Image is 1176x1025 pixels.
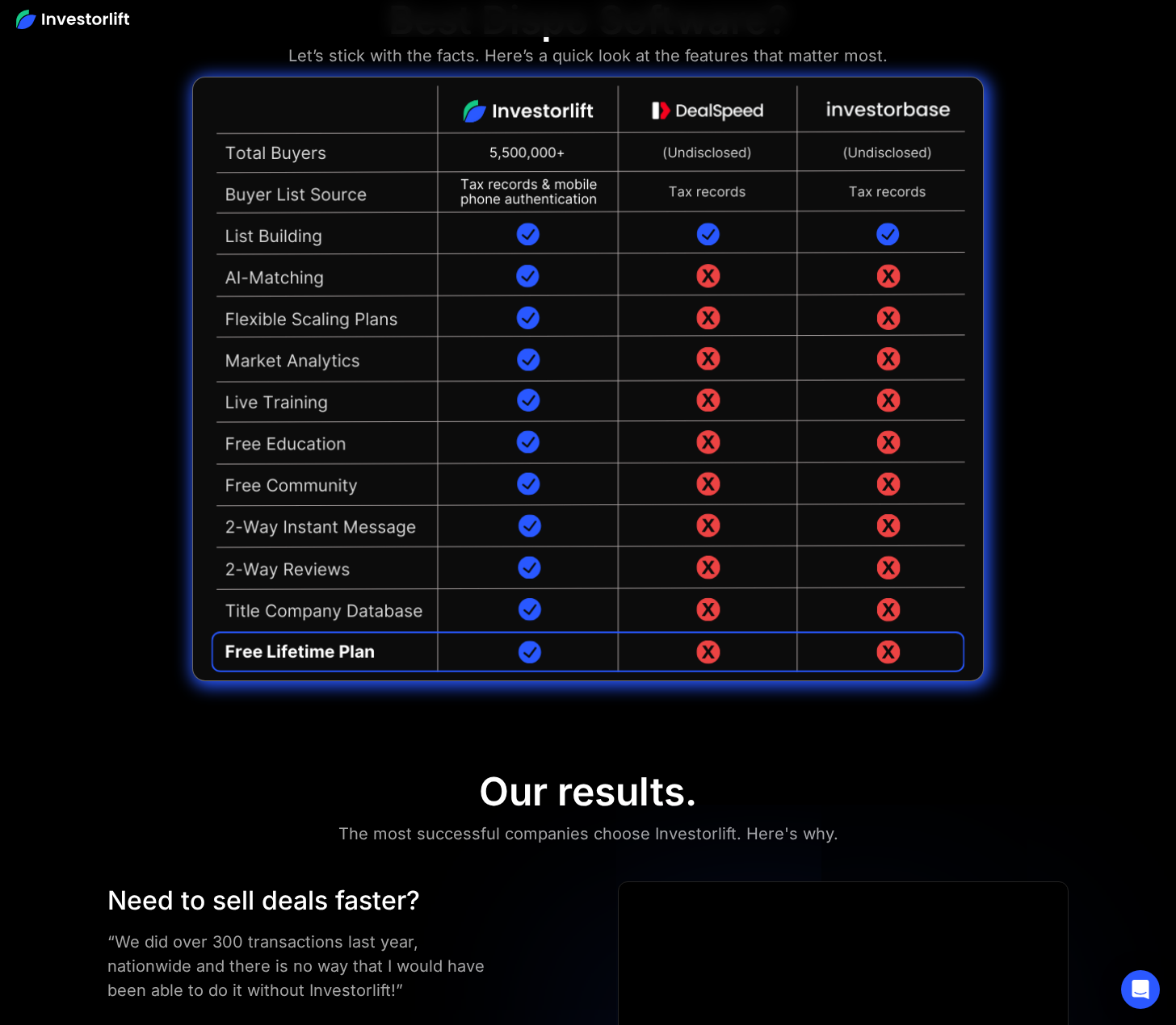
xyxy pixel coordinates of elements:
div: Need to sell deals faster? [107,881,487,920]
div: Let’s stick with the facts. Here’s a quick look at the features that matter most. [288,43,888,69]
img: Investorlift vs Dealspeed vs Investorbase [192,77,984,680]
div: The most successful companies choose Investorlift. Here's why. [338,821,838,847]
div: Open Intercom Messenger [1121,970,1160,1009]
div: Our results. [479,768,697,815]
